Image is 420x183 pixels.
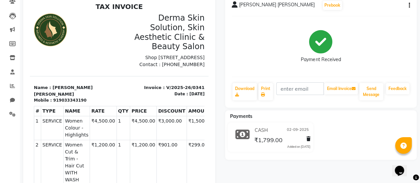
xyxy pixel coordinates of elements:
h2: TAX INVOICE [4,3,175,11]
td: ₹3,000.00 [127,116,157,140]
div: Date : [144,91,158,97]
span: Payments [230,113,252,119]
input: enter email [276,82,324,95]
th: DISCOUNT [127,106,157,116]
td: ₹4,500.00 [60,116,87,140]
iframe: chat widget [392,156,413,176]
th: PRICE [100,106,127,116]
a: Feedback [386,83,409,94]
p: Invoice : V/2025-26/0341 [93,84,175,91]
button: Prebook [323,1,342,10]
span: [PERSON_NAME] [PERSON_NAME] [239,1,315,11]
td: SERVICE [11,116,34,140]
p: Name : [PERSON_NAME] [PERSON_NAME] [4,84,85,97]
th: RATE [60,106,87,116]
th: TYPE [11,106,34,116]
td: ₹4,500.00 [100,116,127,140]
span: 02-09-2025 [287,127,309,134]
h3: Derma Skin Solution, Skin Aesthetic Clinic & Beauty Salon [93,13,175,51]
p: Shop [STREET_ADDRESS] [93,54,175,61]
span: Women Colour - Highlights [35,118,59,138]
span: ₹1,799.00 [254,136,282,145]
a: Download [232,83,257,100]
button: Email Invoice [324,83,358,94]
button: Send Message [359,83,383,100]
p: Contact : [PHONE_NUMBER] [93,61,175,68]
th: NAME [34,106,60,116]
div: 919033343190 [23,97,56,103]
td: 1 [87,116,100,140]
span: CASH [254,127,268,134]
div: Added on [DATE] [287,144,310,149]
div: [DATE] [159,91,175,97]
td: ₹1,500.00 [157,116,184,140]
div: Mobile : [4,97,22,103]
th: AMOUNT [157,106,184,116]
th: # [4,106,11,116]
a: Print [258,83,273,100]
div: Payment Received [301,56,341,63]
th: QTY [87,106,100,116]
td: 1 [4,116,11,140]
